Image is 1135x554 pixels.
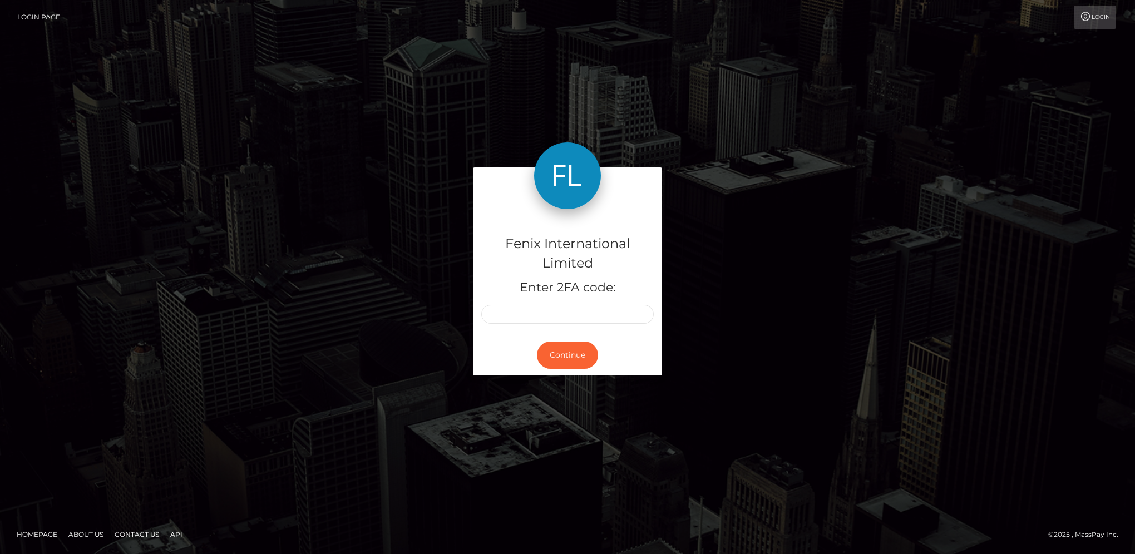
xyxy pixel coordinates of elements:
[110,526,164,543] a: Contact Us
[17,6,60,29] a: Login Page
[1074,6,1116,29] a: Login
[534,142,601,209] img: Fenix International Limited
[481,234,654,273] h4: Fenix International Limited
[537,342,598,369] button: Continue
[12,526,62,543] a: Homepage
[1048,528,1127,541] div: © 2025 , MassPay Inc.
[481,279,654,296] h5: Enter 2FA code:
[64,526,108,543] a: About Us
[166,526,187,543] a: API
